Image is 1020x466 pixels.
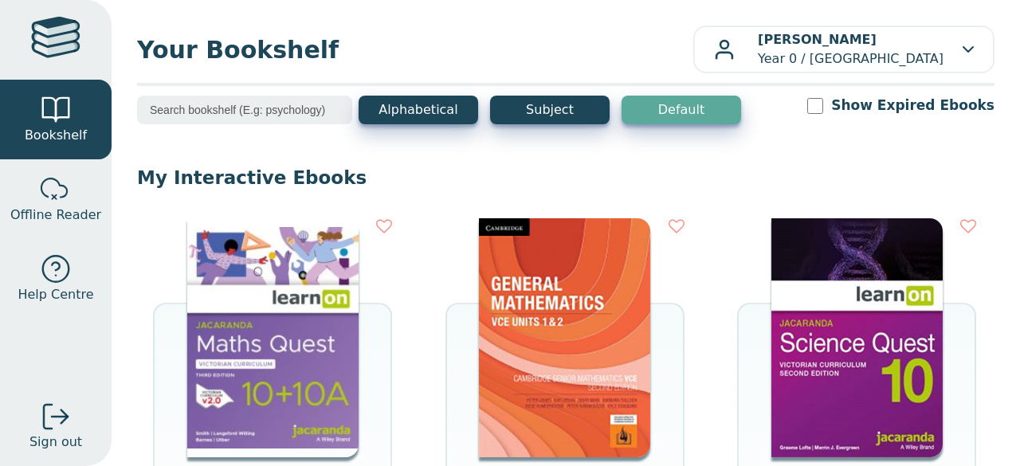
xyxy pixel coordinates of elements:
span: Offline Reader [10,206,101,225]
span: Your Bookshelf [137,32,693,68]
button: Default [622,96,741,124]
button: [PERSON_NAME]Year 0 / [GEOGRAPHIC_DATA] [693,25,994,73]
img: b7253847-5288-ea11-a992-0272d098c78b.jpg [771,218,943,457]
button: Subject [490,96,610,124]
span: Bookshelf [25,126,87,145]
span: Help Centre [18,285,93,304]
img: 98e9f931-67be-40f3-b733-112c3181ee3a.jpg [479,218,650,457]
p: My Interactive Ebooks [137,166,994,190]
img: 1499aa3b-a4b8-4611-837d-1f2651393c4c.jpg [187,218,359,457]
input: Search bookshelf (E.g: psychology) [137,96,352,124]
button: Alphabetical [359,96,478,124]
label: Show Expired Ebooks [831,96,994,116]
b: [PERSON_NAME] [758,32,877,47]
p: Year 0 / [GEOGRAPHIC_DATA] [758,30,943,69]
span: Sign out [29,433,82,452]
